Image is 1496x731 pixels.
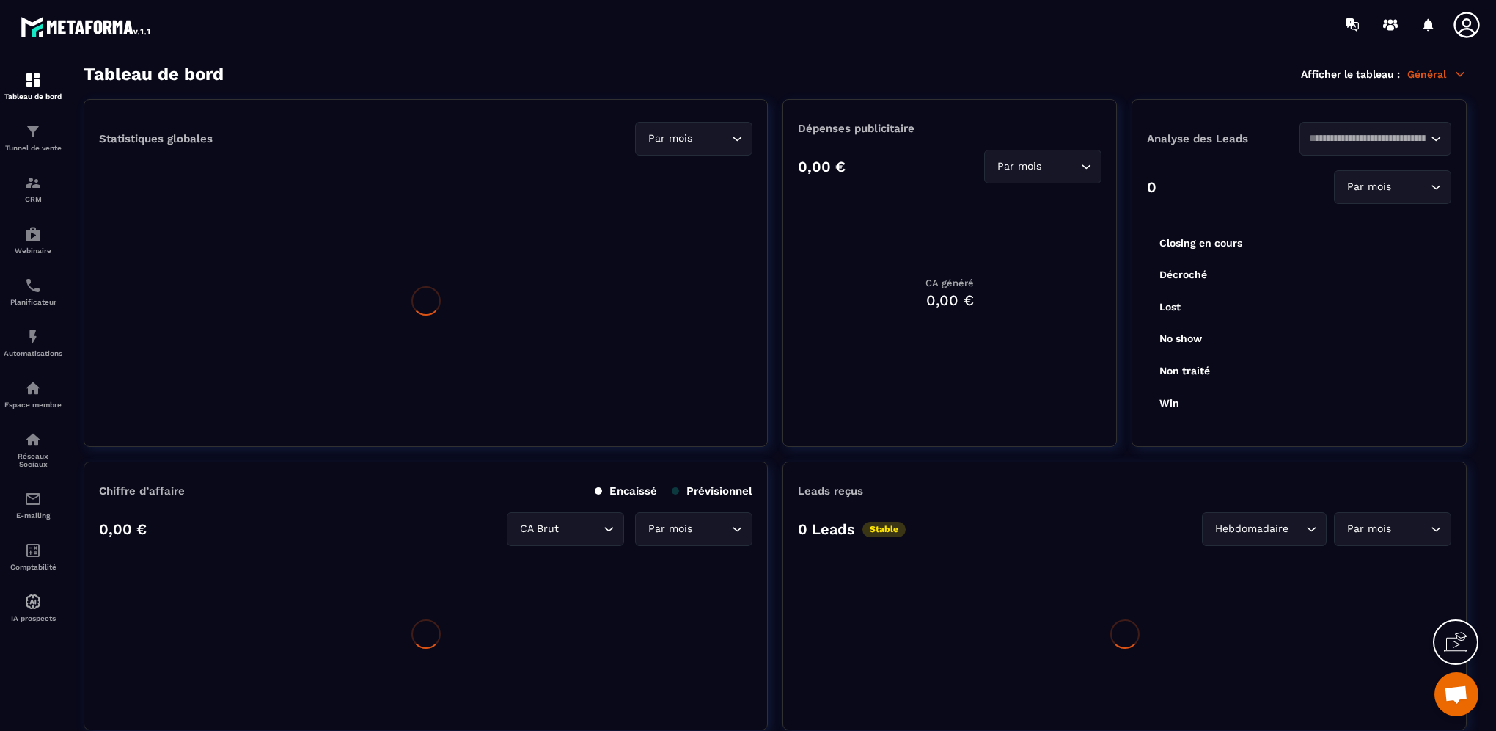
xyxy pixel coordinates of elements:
[1159,332,1203,344] tspan: No show
[635,512,752,546] div: Search for option
[24,225,42,243] img: automations
[4,298,62,306] p: Planificateur
[645,131,695,147] span: Par mois
[1334,512,1451,546] div: Search for option
[1044,159,1077,175] input: Search for option
[4,512,62,520] p: E-mailing
[1159,269,1207,280] tspan: Décroché
[4,563,62,571] p: Comptabilité
[24,431,42,448] img: social-network
[798,158,846,175] p: 0,00 €
[507,512,624,546] div: Search for option
[635,122,752,156] div: Search for option
[24,328,42,346] img: automations
[1343,521,1394,537] span: Par mois
[1394,521,1427,537] input: Search for option
[4,266,62,317] a: schedulerschedulerPlanificateur
[1334,170,1451,204] div: Search for option
[4,452,62,468] p: Réseaux Sociaux
[99,132,213,145] p: Statistiques globales
[595,484,657,498] p: Encaissé
[695,521,728,537] input: Search for option
[1343,179,1394,195] span: Par mois
[1407,68,1467,81] p: Général
[1434,672,1478,716] a: Ouvrir le chat
[1202,512,1327,546] div: Search for option
[1291,521,1302,537] input: Search for option
[695,131,728,147] input: Search for option
[1159,237,1242,250] tspan: Closing en cours
[1309,131,1428,147] input: Search for option
[4,60,62,112] a: formationformationTableau de bord
[24,277,42,294] img: scheduler
[798,122,1101,135] p: Dépenses publicitaire
[4,163,62,214] a: formationformationCRM
[1299,122,1452,156] div: Search for option
[1159,365,1210,377] tspan: Non traité
[4,420,62,479] a: social-networksocial-networkRéseaux Sociaux
[1394,179,1427,195] input: Search for option
[516,521,562,537] span: CA Brut
[24,174,42,192] img: formation
[24,379,42,397] img: automations
[1159,397,1179,409] tspan: Win
[84,64,224,84] h3: Tableau de bord
[21,13,153,40] img: logo
[4,368,62,420] a: automationsautomationsEspace membre
[4,144,62,152] p: Tunnel de vente
[798,520,855,538] p: 0 Leads
[99,520,147,538] p: 0,00 €
[645,521,695,537] span: Par mois
[1211,521,1291,537] span: Hebdomadaire
[24,71,42,89] img: formation
[4,112,62,163] a: formationformationTunnel de vente
[984,150,1101,183] div: Search for option
[1147,178,1156,196] p: 0
[24,490,42,508] img: email
[672,484,752,498] p: Prévisionnel
[4,401,62,409] p: Espace membre
[99,484,185,498] p: Chiffre d’affaire
[24,593,42,611] img: automations
[1301,68,1400,80] p: Afficher le tableau :
[798,484,863,498] p: Leads reçus
[24,542,42,559] img: accountant
[4,531,62,582] a: accountantaccountantComptabilité
[1159,301,1181,313] tspan: Lost
[1147,132,1299,145] p: Analyse des Leads
[994,159,1044,175] span: Par mois
[4,349,62,357] p: Automatisations
[4,317,62,368] a: automationsautomationsAutomatisations
[4,479,62,531] a: emailemailE-mailing
[4,247,62,255] p: Webinaire
[4,195,62,203] p: CRM
[862,522,906,537] p: Stable
[4,614,62,622] p: IA prospects
[24,123,42,140] img: formation
[4,214,62,266] a: automationsautomationsWebinaire
[4,92,62,101] p: Tableau de bord
[562,521,600,537] input: Search for option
